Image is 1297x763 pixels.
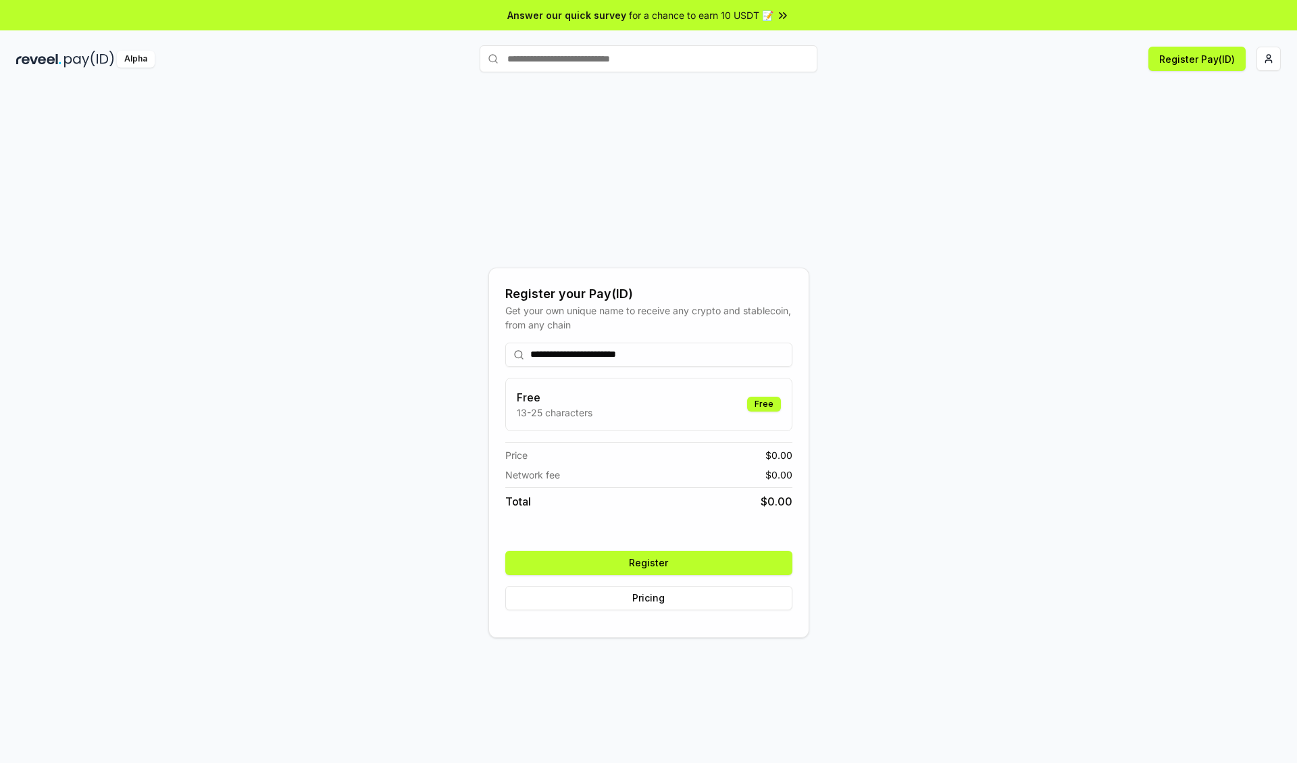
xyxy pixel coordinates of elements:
[1148,47,1246,71] button: Register Pay(ID)
[505,448,528,462] span: Price
[517,389,592,405] h3: Free
[507,8,626,22] span: Answer our quick survey
[629,8,773,22] span: for a chance to earn 10 USDT 📝
[765,468,792,482] span: $ 0.00
[517,405,592,420] p: 13-25 characters
[761,493,792,510] span: $ 0.00
[505,493,531,510] span: Total
[505,285,792,303] div: Register your Pay(ID)
[505,551,792,575] button: Register
[16,51,61,68] img: reveel_dark
[765,448,792,462] span: $ 0.00
[117,51,155,68] div: Alpha
[747,397,781,412] div: Free
[505,303,792,332] div: Get your own unique name to receive any crypto and stablecoin, from any chain
[505,468,560,482] span: Network fee
[64,51,114,68] img: pay_id
[505,586,792,610] button: Pricing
